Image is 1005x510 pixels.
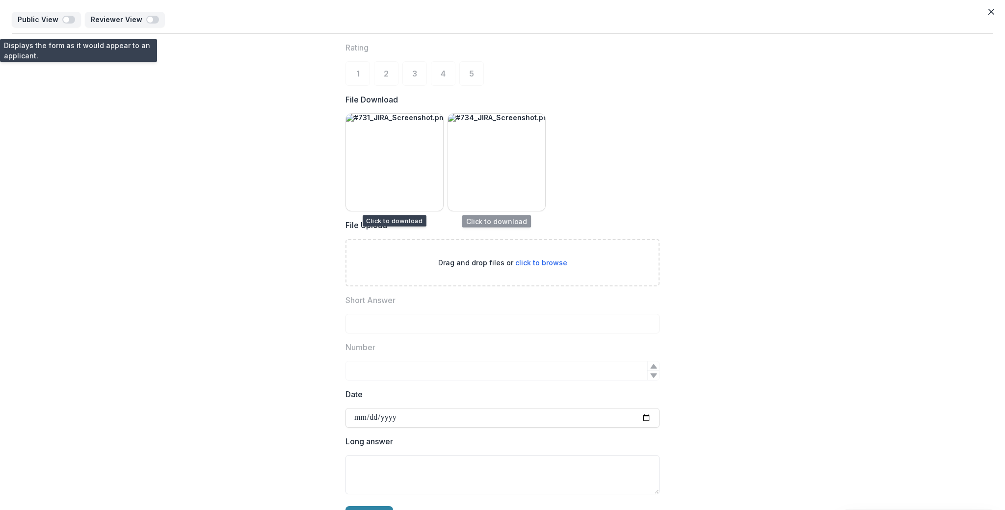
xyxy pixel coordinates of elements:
[345,42,369,53] p: Rating
[438,257,567,268] p: Drag and drop files or
[345,341,375,353] p: Number
[91,16,146,24] p: Reviewer View
[345,294,396,306] p: Short Answer
[448,114,545,211] img: #734_JIRA_Screenshot.png
[983,4,999,20] button: Close
[12,12,81,27] button: Public View
[345,219,387,231] p: File Upload
[18,16,62,24] p: Public View
[346,114,443,211] img: #731_JIRA_Screenshot.png
[345,94,398,105] p: File Download
[345,435,393,447] p: Long answer
[384,70,389,77] span: 2
[469,70,474,77] span: 5
[85,12,165,27] button: Reviewer View
[412,70,417,77] span: 3
[515,258,567,267] span: click to browse
[345,388,363,400] p: Date
[441,70,446,77] span: 4
[356,70,360,77] span: 1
